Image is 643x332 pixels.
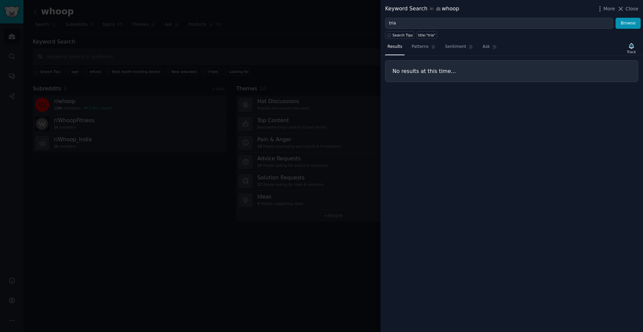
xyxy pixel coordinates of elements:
button: Close [617,5,638,12]
a: Ask [480,41,499,55]
a: Results [385,41,405,55]
button: More [596,5,615,12]
span: Results [387,44,402,50]
h3: No results at this time... [392,68,631,75]
span: Sentiment [445,44,466,50]
button: Track [625,41,638,55]
input: Try a keyword related to your business [385,18,613,29]
span: Search Tips [392,33,413,37]
span: in [430,6,433,12]
div: Keyword Search whoop [385,5,459,13]
button: Browse [616,18,641,29]
a: title:"tria" [417,31,437,39]
span: Close [626,5,638,12]
a: Sentiment [443,41,476,55]
div: title:"tria" [418,33,436,37]
button: Search Tips [385,31,414,39]
div: Track [627,50,636,54]
a: Patterns [409,41,438,55]
span: Patterns [412,44,428,50]
span: More [603,5,615,12]
span: Ask [483,44,490,50]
